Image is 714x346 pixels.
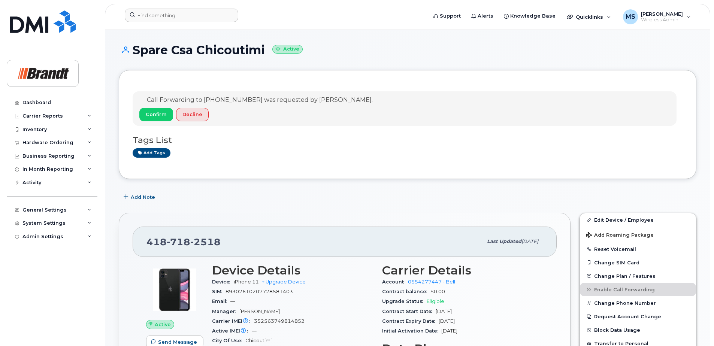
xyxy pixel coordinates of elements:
span: SIM [212,289,226,294]
span: [DATE] [521,239,538,244]
button: Reset Voicemail [580,242,696,256]
span: 2518 [190,236,221,248]
button: Change SIM Card [580,256,696,269]
span: [DATE] [439,318,455,324]
button: Confirm [139,108,173,121]
a: 0554277447 - Bell [408,279,455,285]
span: Initial Activation Date [382,328,441,334]
span: Send Message [158,339,197,346]
a: Edit Device / Employee [580,213,696,227]
span: iPhone 11 [234,279,259,285]
span: 718 [167,236,190,248]
span: Active IMEI [212,328,252,334]
button: Add Roaming Package [580,227,696,242]
span: Enable Call Forwarding [594,287,655,292]
span: Email [212,298,230,304]
span: — [230,298,235,304]
span: [PERSON_NAME] [239,309,280,314]
h1: Spare Csa Chicoutimi [119,43,696,57]
span: 418 [146,236,221,248]
button: Decline [176,108,209,121]
span: [DATE] [436,309,452,314]
h3: Tags List [133,136,683,145]
span: Eligible [427,298,444,304]
h3: Device Details [212,264,373,277]
h3: Carrier Details [382,264,543,277]
span: Decline [182,111,202,118]
span: $0.00 [430,289,445,294]
span: Contract Expiry Date [382,318,439,324]
button: Add Note [119,190,161,204]
span: Add Note [131,194,155,201]
button: Change Phone Number [580,296,696,310]
span: City Of Use [212,338,245,343]
span: Upgrade Status [382,298,427,304]
span: Device [212,279,234,285]
span: Account [382,279,408,285]
span: Confirm [146,111,167,118]
span: [DATE] [441,328,457,334]
span: 352563749814852 [254,318,305,324]
span: Call Forwarding to [PHONE_NUMBER] was requested by [PERSON_NAME]. [147,96,373,103]
a: Add tags [133,148,170,158]
span: Chicoutimi [245,338,272,343]
span: Contract balance [382,289,430,294]
button: Enable Call Forwarding [580,283,696,296]
small: Active [272,45,303,54]
button: Change Plan / Features [580,269,696,283]
span: 89302610207728581403 [226,289,293,294]
span: — [252,328,257,334]
button: Request Account Change [580,310,696,323]
button: Block Data Usage [580,323,696,337]
span: Contract Start Date [382,309,436,314]
span: Carrier IMEI [212,318,254,324]
a: + Upgrade Device [262,279,306,285]
span: Manager [212,309,239,314]
img: iPhone_11.jpg [152,267,197,312]
span: Add Roaming Package [586,232,654,239]
span: Active [155,321,171,328]
span: Last updated [487,239,521,244]
span: Change Plan / Features [594,273,656,279]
